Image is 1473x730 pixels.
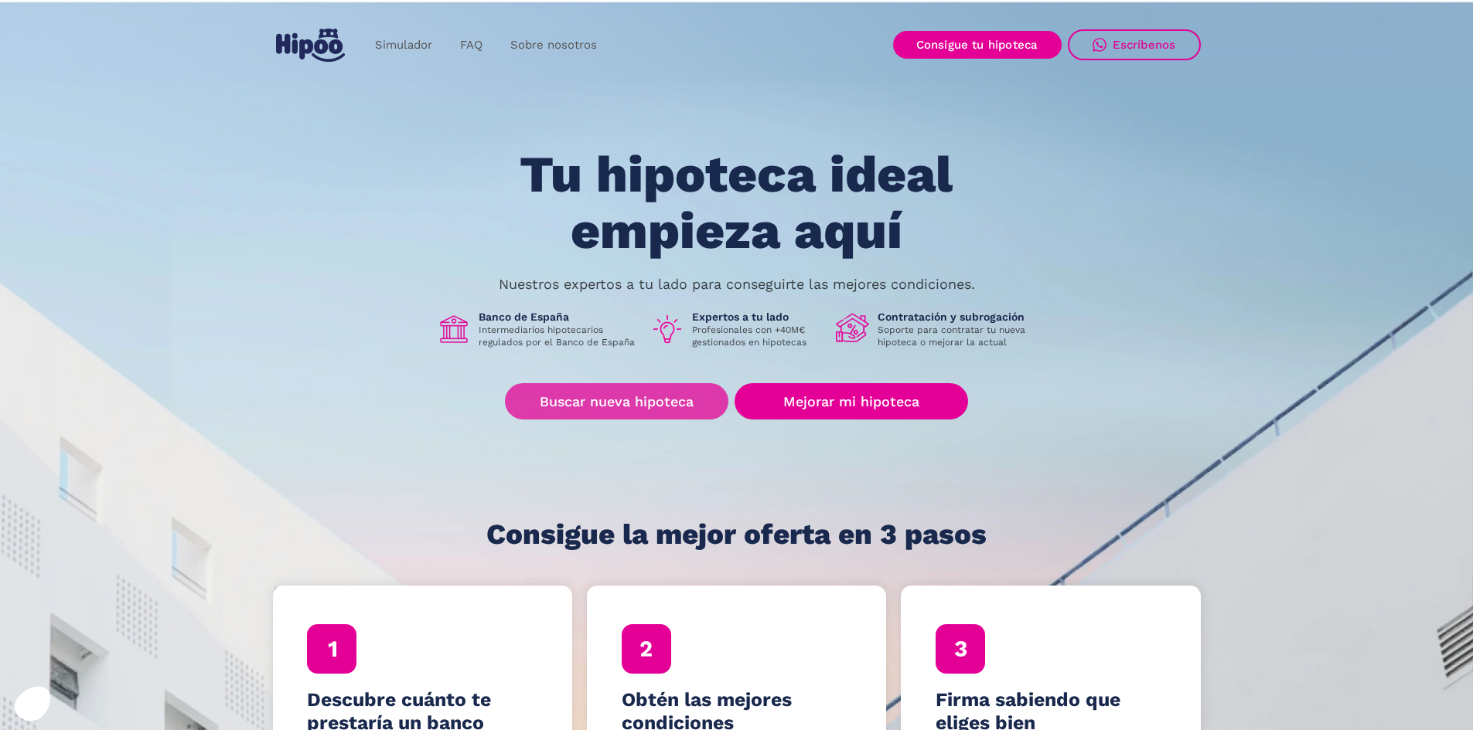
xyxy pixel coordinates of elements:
[496,30,611,60] a: Sobre nosotros
[479,310,638,324] h1: Banco de España
[1068,29,1201,60] a: Escríbenos
[1113,38,1176,52] div: Escríbenos
[443,147,1029,259] h1: Tu hipoteca ideal empieza aquí
[505,383,728,419] a: Buscar nueva hipoteca
[692,310,823,324] h1: Expertos a tu lado
[878,310,1037,324] h1: Contratación y subrogación
[499,278,975,290] p: Nuestros expertos a tu lado para conseguirte las mejores condiciones.
[893,31,1062,59] a: Consigue tu hipoteca
[735,383,967,419] a: Mejorar mi hipoteca
[486,519,987,550] h1: Consigue la mejor oferta en 3 pasos
[878,324,1037,348] p: Soporte para contratar tu nueva hipoteca o mejorar la actual
[692,324,823,348] p: Profesionales con +40M€ gestionados en hipotecas
[273,22,349,68] a: home
[479,324,638,348] p: Intermediarios hipotecarios regulados por el Banco de España
[361,30,446,60] a: Simulador
[446,30,496,60] a: FAQ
